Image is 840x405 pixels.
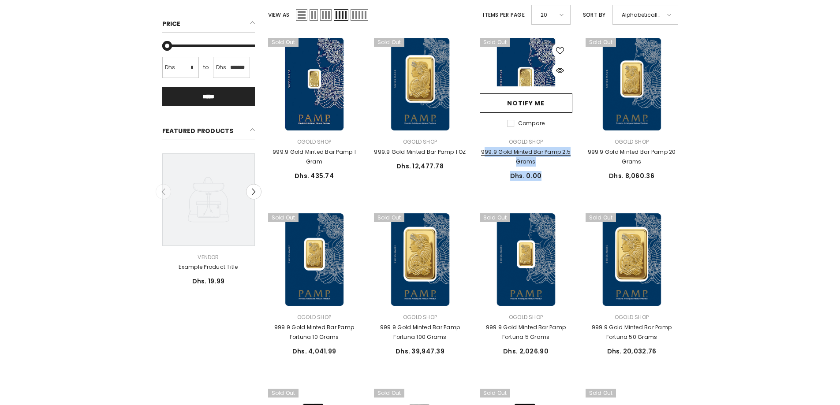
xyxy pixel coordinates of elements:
a: 999.9 Gold Minted Bar Pamp Fortuna 50 Grams [586,213,678,306]
div: 20 [531,5,571,25]
a: 999.9 Gold Minted Bar Pamp Fortuna 100 Grams [374,213,467,306]
span: Dhs. 435.74 [295,171,334,180]
a: 999.9 Gold Minted Bar Pamp 1 Gram [268,147,361,167]
span: Sold out [374,213,405,222]
span: Sold out [586,389,616,398]
span: to [201,63,211,72]
span: Dhs. [165,63,177,72]
a: Ogold Shop [403,138,437,145]
span: Dhs. 20,032.76 [607,347,657,356]
span: Sold out [586,38,616,47]
a: Ogold Shop [615,138,649,145]
a: Ogold Shop [509,313,543,321]
span: Alphabetically, A-Z [622,8,661,21]
span: Sold out [480,38,511,47]
a: 999.9 Gold Minted Bar Pamp 2.5 Grams [480,147,572,167]
span: Dhs. 4,041.99 [292,347,336,356]
a: Example product title [162,262,255,272]
span: Dhs. 39,947.39 [396,347,444,356]
a: Ogold Shop [403,313,437,321]
a: 999.9 Gold Minted Bar Pamp 2.5 Grams [480,38,572,130]
button: Quick View [552,63,568,78]
label: Sort by [583,10,606,20]
span: Sold out [586,213,616,222]
a: Ogold Shop [509,138,543,145]
span: Compare [518,119,545,127]
span: Grid 4 [334,9,348,21]
a: 999.9 Gold Minted Bar Pamp 1 OZ [374,38,467,130]
span: Sold out [374,389,405,398]
label: Items per page [483,10,524,20]
a: 999.9 Gold Minted Bar Pamp Fortuna 5 Grams [480,213,572,306]
span: Dhs. 8,060.36 [609,171,654,180]
a: 999.9 Gold Minted Bar Pamp 1 OZ [374,147,467,157]
span: Dhs. [216,63,228,72]
a: Ogold Shop [297,313,331,321]
span: Price [162,19,181,28]
h2: Featured Products [162,124,255,140]
span: Dhs. 2,026.90 [503,347,549,356]
span: Dhs. 19.99 [192,277,225,286]
span: Sold out [268,213,299,222]
span: Dhs. 0.00 [510,171,542,180]
span: 20 [541,8,553,21]
a: 999.9 Gold Minted Bar Pamp Fortuna 10 Grams [268,213,361,306]
span: Sold out [374,38,405,47]
span: Sold out [268,38,299,47]
a: 999.9 Gold Minted Bar Pamp 1 Gram [268,38,361,130]
span: Sold out [268,389,299,398]
span: Sold out [480,213,511,222]
span: List [296,9,307,21]
div: Vendor [162,253,255,262]
div: Alphabetically, A-Z [612,5,678,25]
a: Notify me [480,93,572,113]
a: 999.9 Gold Minted Bar Pamp Fortuna 100 Grams [374,323,467,342]
label: View as [268,10,290,20]
a: Ogold Shop [297,138,331,145]
a: 999.9 Gold Minted Bar Pamp 20 Grams [586,147,678,167]
span: Grid 3 [320,9,332,21]
span: Grid 5 [351,9,368,21]
a: 999.9 Gold Minted Bar Pamp Fortuna 5 Grams [480,323,572,342]
a: Ogold Shop [615,313,649,321]
span: Sold out [480,389,511,398]
span: Grid 2 [310,9,318,21]
a: 999.9 Gold Minted Bar Pamp Fortuna 50 Grams [586,323,678,342]
span: Dhs. 12,477.78 [396,162,444,171]
a: 999.9 Gold Minted Bar Pamp 20 Grams [586,38,678,130]
button: Next [246,184,261,200]
a: 999.9 Gold Minted Bar Pamp Fortuna 10 Grams [268,323,361,342]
